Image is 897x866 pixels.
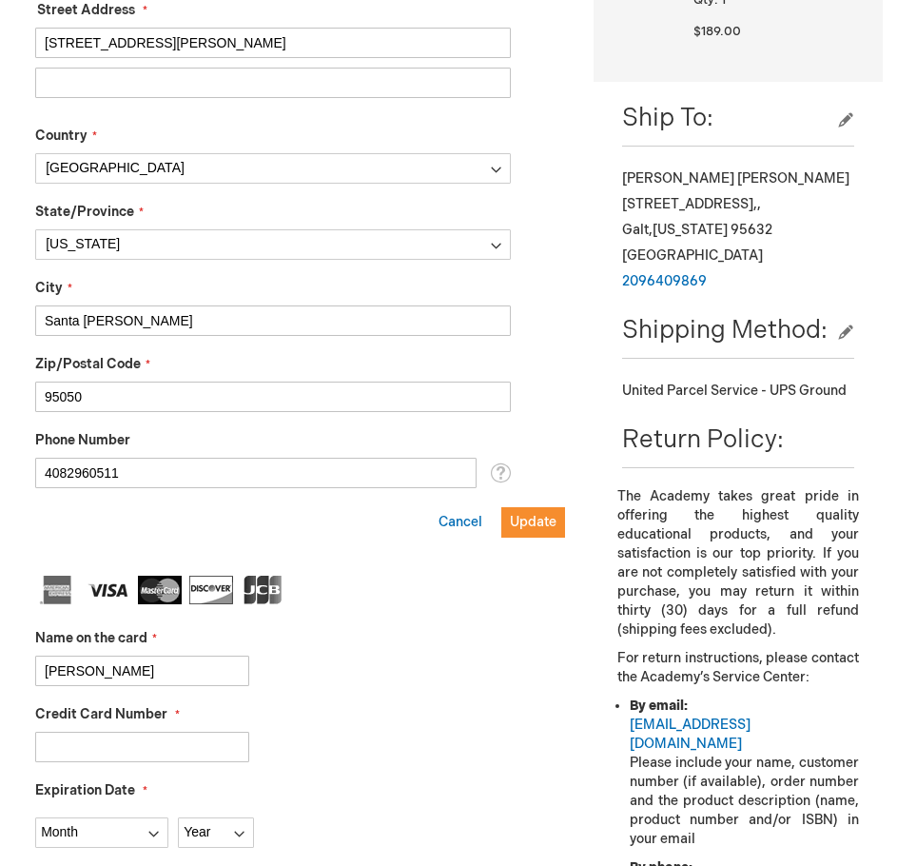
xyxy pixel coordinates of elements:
span: Phone Number [35,432,130,448]
span: Name on the card [35,630,147,646]
img: Discover [189,576,233,604]
div: [PERSON_NAME] [PERSON_NAME] [STREET_ADDRESS],, Galt , 95632 [GEOGRAPHIC_DATA] [622,166,854,294]
img: Visa [87,576,130,604]
img: JCB [241,576,284,604]
span: United Parcel Service - UPS Ground [622,383,847,399]
a: [EMAIL_ADDRESS][DOMAIN_NAME] [630,717,751,752]
span: Return Policy: [622,425,784,455]
span: City [35,280,63,296]
span: Country [35,128,88,144]
span: [US_STATE] [653,222,728,238]
input: Credit Card Number [35,732,249,762]
a: 2096409869 [622,273,707,289]
span: $189.00 [693,24,741,39]
span: State/Province [35,204,134,220]
span: Cancel [439,514,482,530]
span: Expiration Date [35,782,135,798]
span: Update [510,514,556,530]
p: For return instructions, please contact the Academy’s Service Center: [617,649,859,687]
span: Zip/Postal Code [35,356,141,372]
span: Shipping Method: [622,316,828,345]
span: Ship To: [622,104,713,133]
span: Street Address [37,2,135,18]
span: Credit Card Number [35,706,167,722]
strong: By email: [630,698,688,714]
button: Update [501,507,565,538]
img: MasterCard [138,576,182,604]
p: The Academy takes great pride in offering the highest quality educational products, and your sati... [617,487,859,640]
button: Cancel [439,513,482,532]
img: American Express [35,576,79,604]
li: Please include your name, customer number (if available), order number and the product descriptio... [630,697,859,849]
